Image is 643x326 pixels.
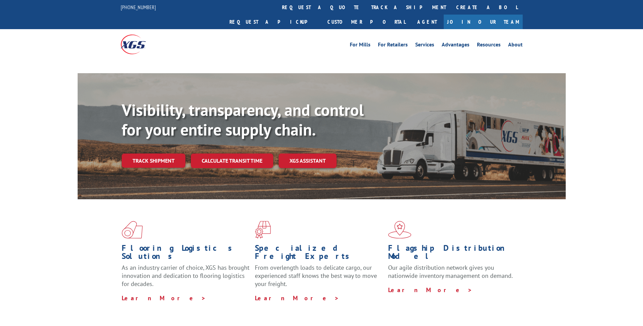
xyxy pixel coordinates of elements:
span: Our agile distribution network gives you nationwide inventory management on demand. [388,264,513,280]
a: XGS ASSISTANT [279,154,337,168]
h1: Flagship Distribution Model [388,244,516,264]
h1: Flooring Logistics Solutions [122,244,250,264]
a: For Mills [350,42,370,49]
a: Request a pickup [224,15,322,29]
a: About [508,42,523,49]
a: Advantages [442,42,469,49]
a: Join Our Team [444,15,523,29]
a: Learn More > [255,294,339,302]
a: Calculate transit time [191,154,273,168]
a: Learn More > [122,294,206,302]
h1: Specialized Freight Experts [255,244,383,264]
a: Agent [410,15,444,29]
a: [PHONE_NUMBER] [121,4,156,11]
img: xgs-icon-total-supply-chain-intelligence-red [122,221,143,239]
b: Visibility, transparency, and control for your entire supply chain. [122,99,364,140]
p: From overlength loads to delicate cargo, our experienced staff knows the best way to move your fr... [255,264,383,294]
a: Learn More > [388,286,473,294]
a: For Retailers [378,42,408,49]
img: xgs-icon-flagship-distribution-model-red [388,221,411,239]
img: xgs-icon-focused-on-flooring-red [255,221,271,239]
a: Customer Portal [322,15,410,29]
a: Track shipment [122,154,185,168]
a: Resources [477,42,501,49]
span: As an industry carrier of choice, XGS has brought innovation and dedication to flooring logistics... [122,264,249,288]
a: Services [415,42,434,49]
